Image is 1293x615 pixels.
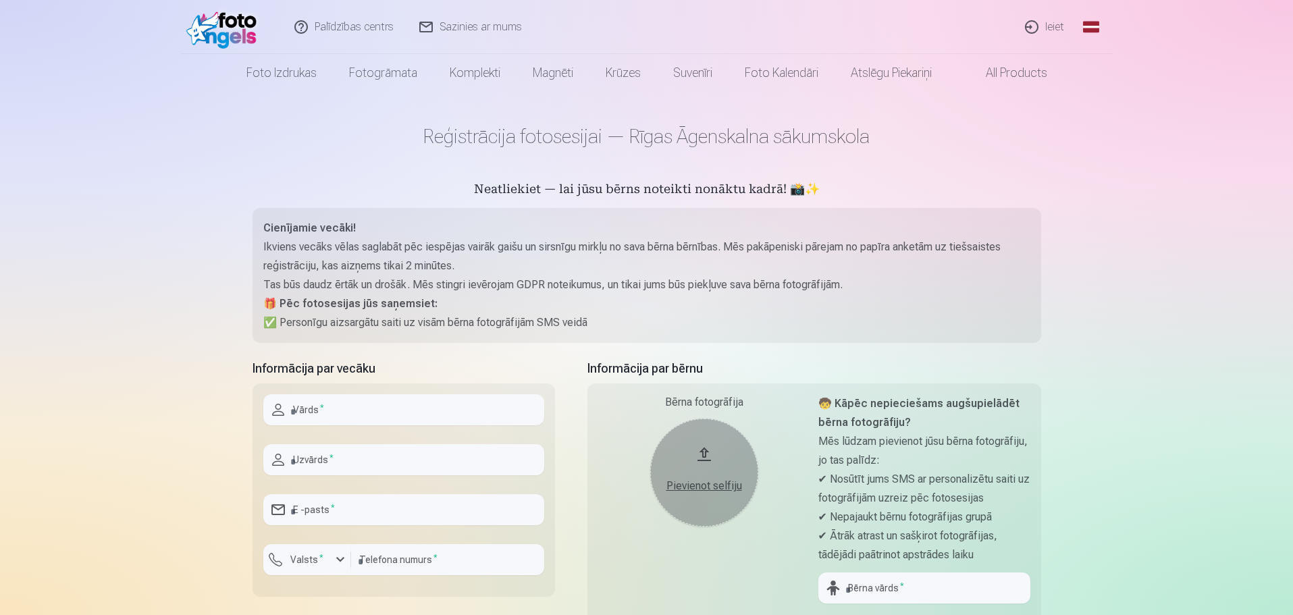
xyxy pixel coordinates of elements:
[587,359,1041,378] h5: Informācija par bērnu
[230,54,333,92] a: Foto izdrukas
[818,397,1020,429] strong: 🧒 Kāpēc nepieciešams augšupielādēt bērna fotogrāfiju?
[253,359,555,378] h5: Informācija par vecāku
[818,527,1030,564] p: ✔ Ātrāk atrast un sašķirot fotogrāfijas, tādējādi paātrinot apstrādes laiku
[589,54,657,92] a: Krūzes
[253,181,1041,200] h5: Neatliekiet — lai jūsu bērns noteikti nonāktu kadrā! 📸✨
[818,508,1030,527] p: ✔ Nepajaukt bērnu fotogrāfijas grupā
[253,124,1041,149] h1: Reģistrācija fotosesijai — Rīgas Āgenskalna sākumskola
[835,54,948,92] a: Atslēgu piekariņi
[948,54,1063,92] a: All products
[263,221,356,234] strong: Cienījamie vecāki!
[186,5,264,49] img: /fa1
[598,394,810,410] div: Bērna fotogrāfija
[285,553,329,566] label: Valsts
[263,297,438,310] strong: 🎁 Pēc fotosesijas jūs saņemsiet:
[263,313,1030,332] p: ✅ Personīgu aizsargātu saiti uz visām bērna fotogrāfijām SMS veidā
[664,478,745,494] div: Pievienot selfiju
[263,275,1030,294] p: Tas būs daudz ērtāk un drošāk. Mēs stingri ievērojam GDPR noteikumus, un tikai jums būs piekļuve ...
[650,419,758,527] button: Pievienot selfiju
[263,238,1030,275] p: Ikviens vecāks vēlas saglabāt pēc iespējas vairāk gaišu un sirsnīgu mirkļu no sava bērna bērnības...
[263,544,351,575] button: Valsts*
[333,54,433,92] a: Fotogrāmata
[657,54,729,92] a: Suvenīri
[818,432,1030,470] p: Mēs lūdzam pievienot jūsu bērna fotogrāfiju, jo tas palīdz:
[433,54,517,92] a: Komplekti
[818,470,1030,508] p: ✔ Nosūtīt jums SMS ar personalizētu saiti uz fotogrāfijām uzreiz pēc fotosesijas
[729,54,835,92] a: Foto kalendāri
[517,54,589,92] a: Magnēti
